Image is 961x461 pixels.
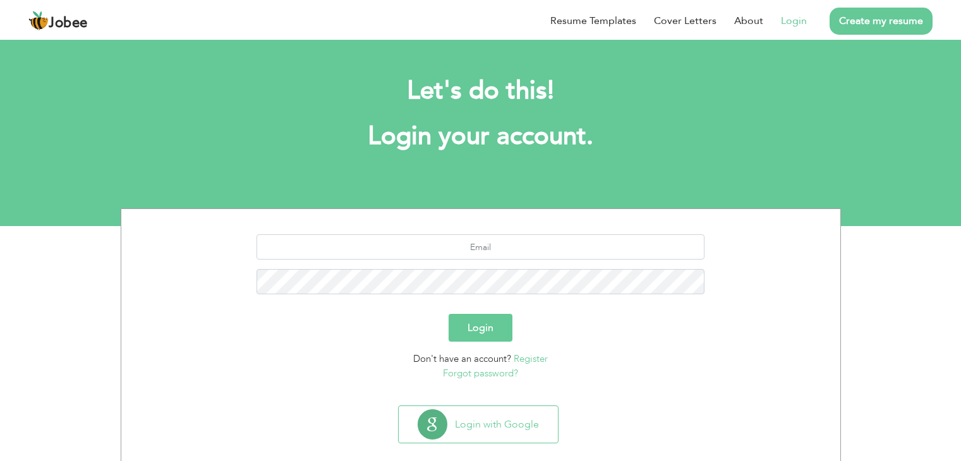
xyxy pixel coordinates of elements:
[49,16,88,30] span: Jobee
[413,352,511,365] span: Don't have an account?
[514,352,548,365] a: Register
[550,13,636,28] a: Resume Templates
[443,367,518,380] a: Forgot password?
[734,13,763,28] a: About
[399,406,558,443] button: Login with Google
[654,13,716,28] a: Cover Letters
[140,75,822,107] h2: Let's do this!
[257,234,704,260] input: Email
[28,11,88,31] a: Jobee
[28,11,49,31] img: jobee.io
[449,314,512,342] button: Login
[140,120,822,153] h1: Login your account.
[781,13,807,28] a: Login
[830,8,933,35] a: Create my resume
